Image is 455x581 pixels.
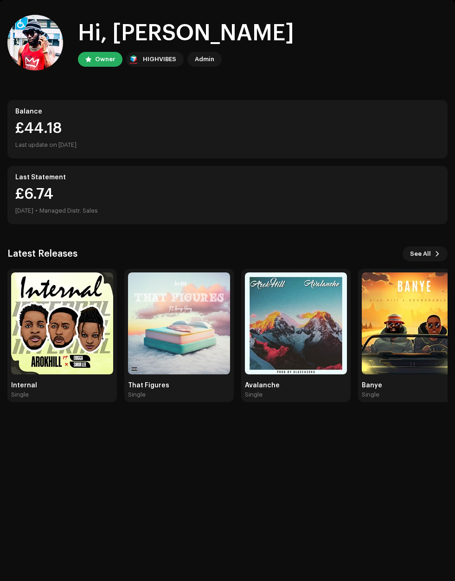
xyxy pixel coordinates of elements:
div: HIGHVIBES [143,54,176,65]
div: Managed Distr. Sales [39,205,98,216]
div: Single [245,391,263,398]
img: f447cb06-8958-4045-8a96-d29cec19d28d [128,272,230,374]
div: Balance [15,108,440,115]
div: [DATE] [15,205,33,216]
div: Internal [11,382,113,389]
img: 83e50aaa-9fa5-40f2-8073-e62569980aa1 [11,272,113,374]
div: Avalanche [245,382,347,389]
span: See All [410,245,431,263]
div: That Figures [128,382,230,389]
button: See All [403,246,448,261]
re-o-card-value: Last Statement [7,166,448,224]
img: 6f29f0c5-a645-46bf-a519-1c9bddf89bd5 [245,272,347,374]
img: 3e5bdca9-e4d4-427f-b1fb-4c90d3db3872 [7,15,63,70]
div: • [35,205,38,216]
div: Single [128,391,146,398]
div: Single [362,391,379,398]
div: Single [11,391,29,398]
div: Last update on [DATE] [15,139,440,151]
img: feab3aad-9b62-475c-8caf-26f15a9573ee [128,54,139,65]
h3: Latest Releases [7,246,77,261]
div: Last Statement [15,174,440,181]
re-o-card-value: Balance [7,100,448,158]
div: Owner [95,54,115,65]
div: Hi, [PERSON_NAME] [78,19,294,48]
div: Admin [195,54,214,65]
